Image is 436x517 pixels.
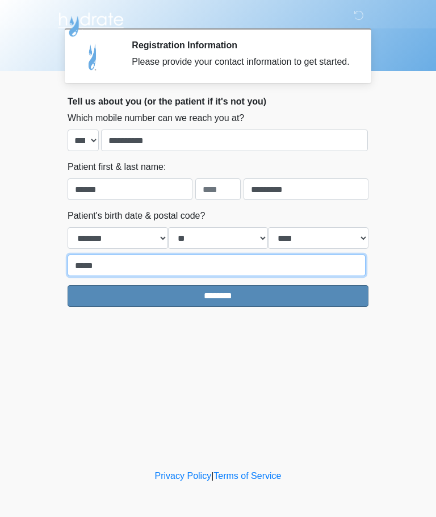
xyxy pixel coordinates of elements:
[211,471,213,481] a: |
[213,471,281,481] a: Terms of Service
[76,40,110,74] img: Agent Avatar
[56,9,125,37] img: Hydrate IV Bar - Arcadia Logo
[68,111,244,125] label: Which mobile number can we reach you at?
[68,96,368,107] h2: Tell us about you (or the patient if it's not you)
[132,55,351,69] div: Please provide your contact information to get started.
[155,471,212,481] a: Privacy Policy
[68,160,166,174] label: Patient first & last name:
[68,209,205,223] label: Patient's birth date & postal code?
